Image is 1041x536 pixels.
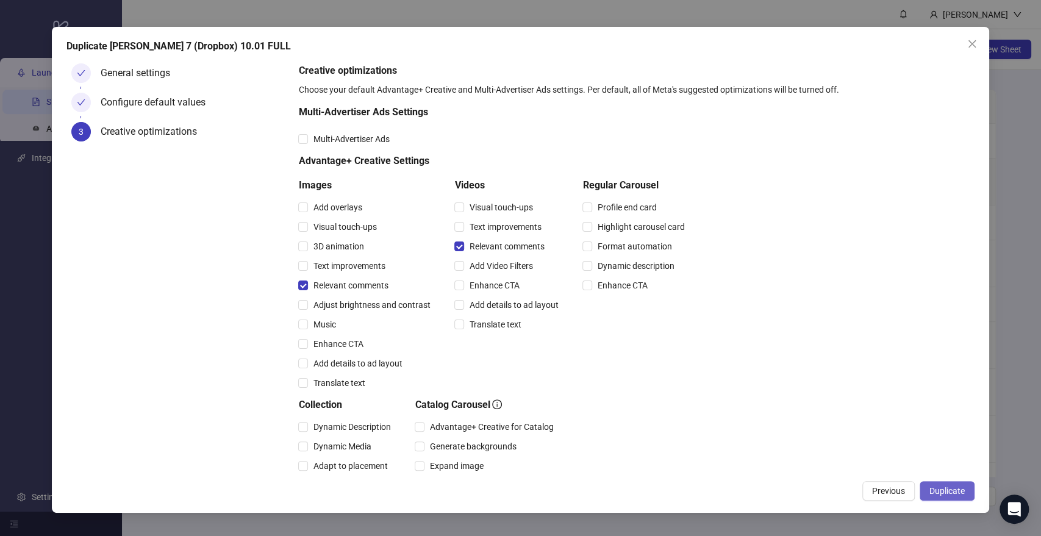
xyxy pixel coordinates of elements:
[464,259,537,273] span: Add Video Filters
[464,201,537,214] span: Visual touch-ups
[424,459,488,473] span: Expand image
[308,337,368,351] span: Enhance CTA
[308,201,367,214] span: Add overlays
[308,376,370,390] span: Translate text
[308,459,392,473] span: Adapt to placement
[872,486,905,496] span: Previous
[464,220,546,234] span: Text improvements
[592,259,679,273] span: Dynamic description
[920,481,975,501] button: Duplicate
[298,154,689,168] h5: Advantage+ Creative Settings
[101,93,215,112] div: Configure default values
[308,440,376,453] span: Dynamic Media
[967,39,977,49] span: close
[862,481,915,501] button: Previous
[308,240,368,253] span: 3D animation
[464,240,549,253] span: Relevant comments
[962,34,982,54] button: Close
[66,39,974,54] div: Duplicate [PERSON_NAME] 7 (Dropbox) 10.01 FULL
[424,440,521,453] span: Generate backgrounds
[298,63,969,78] h5: Creative optimizations
[464,298,563,312] span: Add details to ad layout
[79,127,84,137] span: 3
[308,259,390,273] span: Text improvements
[77,69,85,77] span: check
[464,279,524,292] span: Enhance CTA
[454,178,563,193] h5: Videos
[592,240,676,253] span: Format automation
[1000,495,1029,524] div: Open Intercom Messenger
[308,132,394,146] span: Multi-Advertiser Ads
[592,220,689,234] span: Highlight carousel card
[424,420,558,434] span: Advantage+ Creative for Catalog
[492,399,502,409] span: info-circle
[464,318,526,331] span: Translate text
[308,220,381,234] span: Visual touch-ups
[298,105,689,120] h5: Multi-Advertiser Ads Settings
[929,486,965,496] span: Duplicate
[308,298,435,312] span: Adjust brightness and contrast
[298,83,969,96] div: Choose your default Advantage+ Creative and Multi-Advertiser Ads settings. Per default, all of Me...
[77,98,85,107] span: check
[592,201,661,214] span: Profile end card
[308,357,407,370] span: Add details to ad layout
[298,398,395,412] h5: Collection
[308,318,340,331] span: Music
[415,398,558,412] h5: Catalog Carousel
[592,279,652,292] span: Enhance CTA
[308,420,395,434] span: Dynamic Description
[298,178,435,193] h5: Images
[101,63,180,83] div: General settings
[101,122,207,141] div: Creative optimizations
[308,279,393,292] span: Relevant comments
[582,178,689,193] h5: Regular Carousel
